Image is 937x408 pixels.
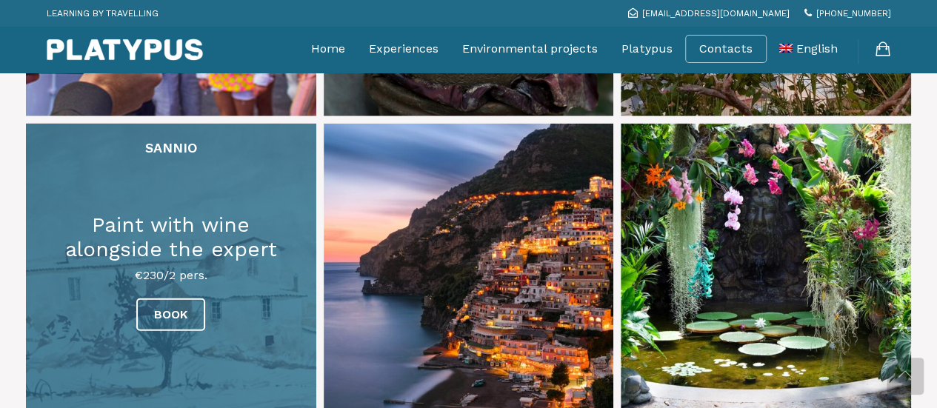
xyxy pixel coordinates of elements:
[311,30,345,67] a: Home
[816,8,891,19] span: [PHONE_NUMBER]
[796,41,838,56] span: English
[699,41,753,56] a: Contacts
[621,30,673,67] a: Platypus
[628,8,790,19] a: [EMAIL_ADDRESS][DOMAIN_NAME]
[47,39,203,61] img: Platypus
[47,4,159,23] p: LEARNING BY TRAVELLING
[462,30,598,67] a: Environmental projects
[642,8,790,19] span: [EMAIL_ADDRESS][DOMAIN_NAME]
[369,30,439,67] a: Experiences
[804,8,891,19] a: [PHONE_NUMBER]
[779,30,838,67] a: English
